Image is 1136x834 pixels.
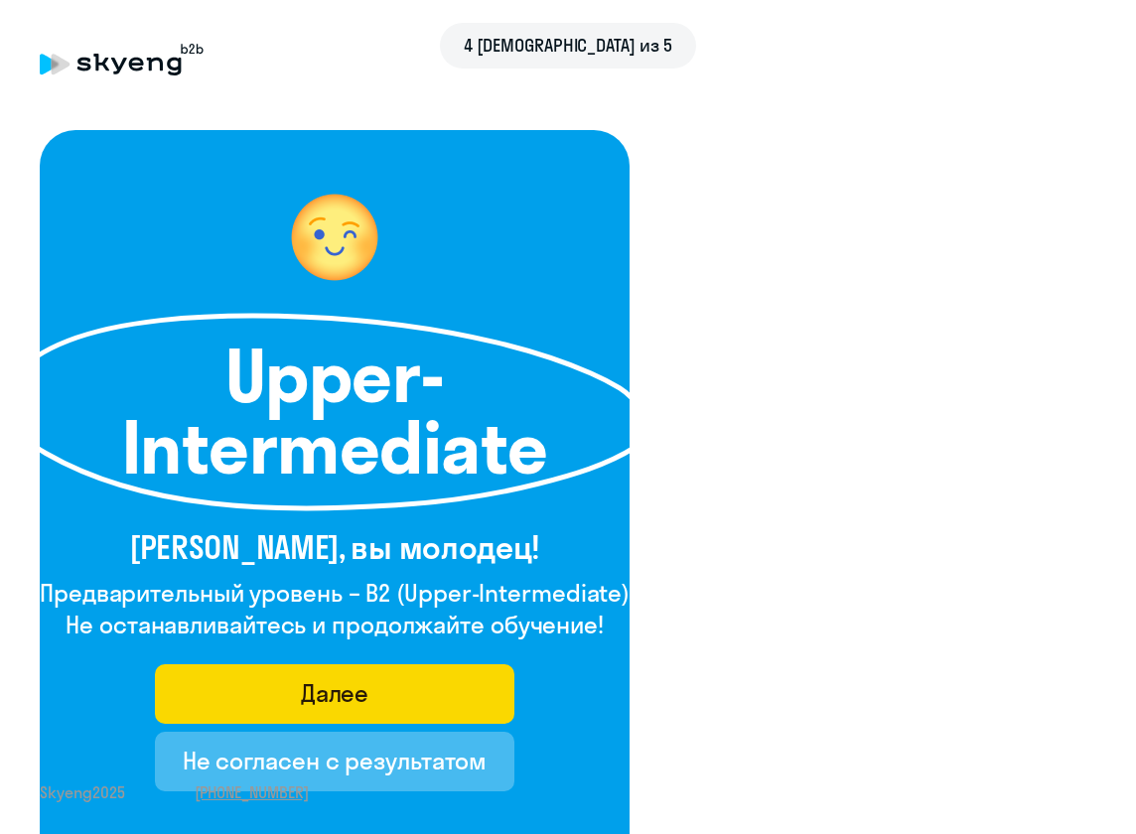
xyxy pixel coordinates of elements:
[40,527,630,567] h3: [PERSON_NAME], вы молодец!
[195,781,309,803] a: [PHONE_NUMBER]
[464,33,672,59] span: 4 [DEMOGRAPHIC_DATA] из 5
[40,781,125,803] span: Skyeng 2025
[155,664,515,724] button: Далее
[183,745,488,776] div: Не согласен с результатом
[301,677,369,709] div: Далее
[155,732,515,791] button: Не согласен с результатом
[40,577,630,609] h4: Предварительный уровень – B2 (Upper-Intermediate)
[275,178,394,297] img: level
[40,609,630,640] h4: Не останавливайтесь и продолжайте обучение!
[106,341,563,484] h1: Upper-Intermediate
